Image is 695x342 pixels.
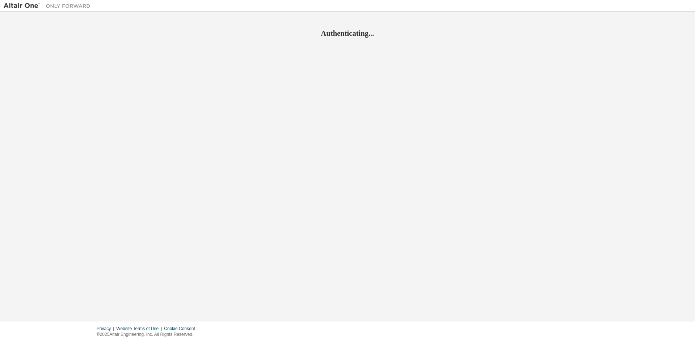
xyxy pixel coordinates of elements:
img: Altair One [4,2,94,9]
div: Website Terms of Use [116,326,164,332]
div: Privacy [97,326,116,332]
div: Cookie Consent [164,326,199,332]
h2: Authenticating... [4,29,691,38]
p: © 2025 Altair Engineering, Inc. All Rights Reserved. [97,332,199,338]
